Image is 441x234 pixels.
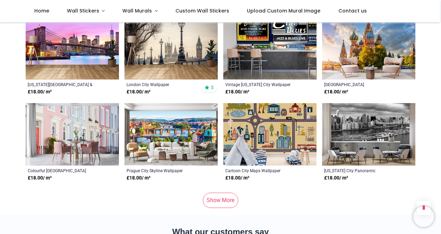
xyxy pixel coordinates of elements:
[34,7,49,14] span: Home
[26,17,119,80] img: New York City & Brooklyn Bridge Skylines Wall Mural Wallpaper
[225,175,249,182] strong: £ 18.00 / m²
[338,7,367,14] span: Contact us
[67,7,99,14] span: Wall Stickers
[322,17,415,80] img: Moscow Cathedral Russia City Wall Mural Wallpaper
[124,17,218,80] img: London City Wall Mural Wallpaper
[413,206,434,227] iframe: Brevo live chat
[322,103,415,166] img: New York City Panoramic Wall Mural Wallpaper
[324,89,348,95] strong: £ 18.00 / m²
[225,89,249,95] strong: £ 18.00 / m²
[124,103,218,166] img: Prague City Skyline Wall Mural Wallpaper
[28,168,99,173] a: Colourful [GEOGRAPHIC_DATA] [GEOGRAPHIC_DATA] Wallpaper
[175,7,229,14] span: Custom Wall Stickers
[223,17,317,80] img: Vintage New York City Wall Mural Wallpaper
[324,82,395,87] a: [GEOGRAPHIC_DATA] [GEOGRAPHIC_DATA] City Wallpaper
[26,103,119,166] img: Colourful English Street London City Wall Mural Wallpaper
[324,168,395,173] a: [US_STATE] City Panoramic Wallpaper
[225,168,296,173] a: Cartoon City Maps Wallpaper
[28,175,52,182] strong: £ 18.00 / m²
[28,89,52,95] strong: £ 18.00 / m²
[127,89,150,95] strong: £ 18.00 / m²
[203,193,238,208] a: Show More
[127,82,198,87] a: London City Wallpaper
[247,7,320,14] span: Upload Custom Mural Image
[122,7,152,14] span: Wall Murals
[127,175,150,182] strong: £ 18.00 / m²
[211,84,214,91] span: 5
[28,82,99,87] a: [US_STATE][GEOGRAPHIC_DATA] & [GEOGRAPHIC_DATA] Skylines Wallpaper
[324,175,348,182] strong: £ 18.00 / m²
[127,168,198,173] a: Prague City Skyline Wallpaper
[223,103,317,166] img: Cartoon City Maps Wall Mural Wallpaper
[225,82,296,87] a: Vintage [US_STATE] City Wallpaper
